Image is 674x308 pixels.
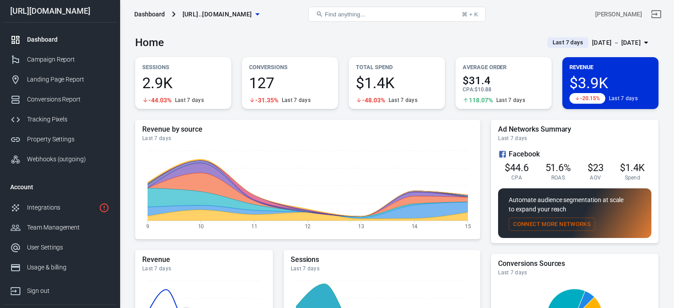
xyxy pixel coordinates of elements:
[27,95,109,104] div: Conversions Report
[3,7,117,15] div: [URL][DOMAIN_NAME]
[505,162,529,173] span: $44.6
[498,149,651,160] div: Facebook
[465,223,471,229] tspan: 15
[198,223,204,229] tspan: 10
[249,75,331,90] span: 127
[27,135,109,144] div: Property Settings
[142,75,224,90] span: 2.9K
[3,277,117,301] a: Sign out
[595,10,642,19] div: Account id: oEU4Oerb
[27,115,109,124] div: Tracking Pixels
[549,38,587,47] span: Last 7 days
[27,75,109,84] div: Landing Page Report
[588,162,604,173] span: $23
[27,223,109,232] div: Team Management
[27,203,95,212] div: Integrations
[282,97,311,104] div: Last 7 days
[362,97,385,103] span: -48.03%
[551,174,565,181] span: ROAS
[3,218,117,238] a: Team Management
[412,223,418,229] tspan: 14
[179,6,263,23] button: [URL]..[DOMAIN_NAME]
[291,265,474,272] div: Last 7 days
[142,125,473,134] h5: Revenue by source
[356,62,438,72] p: Total Spend
[3,30,117,50] a: Dashboard
[27,55,109,64] div: Campaign Report
[3,176,117,198] li: Account
[498,125,651,134] h5: Ad Networks Summary
[3,238,117,257] a: User Settings
[620,162,645,173] span: $1.4K
[498,135,651,142] div: Last 7 days
[3,50,117,70] a: Campaign Report
[463,86,475,93] span: CPA :
[305,223,311,229] tspan: 12
[308,7,486,22] button: Find anything...⌘ + K
[580,96,600,101] span: -20.15%
[463,75,545,86] span: $31.4
[509,218,595,231] button: Connect More Networks
[146,223,149,229] tspan: 9
[27,286,109,296] div: Sign out
[498,149,507,160] svg: Facebook Ads
[3,198,117,218] a: Integrations
[569,62,651,72] p: Revenue
[325,11,365,18] span: Find anything...
[356,75,438,90] span: $1.4K
[475,86,491,93] span: $10.88
[646,4,667,25] a: Sign out
[3,109,117,129] a: Tracking Pixels
[148,97,171,103] span: -44.03%
[389,97,417,104] div: Last 7 days
[509,195,641,214] p: Automate audience segmentation at scale to expand your reach
[27,263,109,272] div: Usage & billing
[27,155,109,164] div: Webhooks (outgoing)
[609,95,638,102] div: Last 7 days
[3,90,117,109] a: Conversions Report
[358,223,364,229] tspan: 13
[511,174,522,181] span: CPA
[27,35,109,44] div: Dashboard
[175,97,204,104] div: Last 7 days
[592,37,641,48] div: [DATE] － [DATE]
[540,35,658,50] button: Last 7 days[DATE] － [DATE]
[569,75,651,90] span: $3.9K
[251,223,257,229] tspan: 11
[99,203,109,213] svg: 1 networks not verified yet
[3,149,117,169] a: Webhooks (outgoing)
[142,62,224,72] p: Sessions
[183,9,252,20] span: https://drink-cloud-cola.com
[498,269,651,276] div: Last 7 days
[134,10,165,19] div: Dashboard
[249,62,331,72] p: Conversions
[496,97,525,104] div: Last 7 days
[498,259,651,268] h5: Conversions Sources
[27,243,109,252] div: User Settings
[3,129,117,149] a: Property Settings
[142,255,266,264] h5: Revenue
[469,97,493,103] span: 118.07%
[3,257,117,277] a: Usage & billing
[545,162,571,173] span: 51.6%
[142,265,266,272] div: Last 7 days
[3,70,117,90] a: Landing Page Report
[625,174,641,181] span: Spend
[142,135,473,142] div: Last 7 days
[590,174,601,181] span: AOV
[255,97,278,103] span: -31.35%
[462,11,478,18] div: ⌘ + K
[291,255,474,264] h5: Sessions
[463,62,545,72] p: Average Order
[135,36,164,49] h3: Home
